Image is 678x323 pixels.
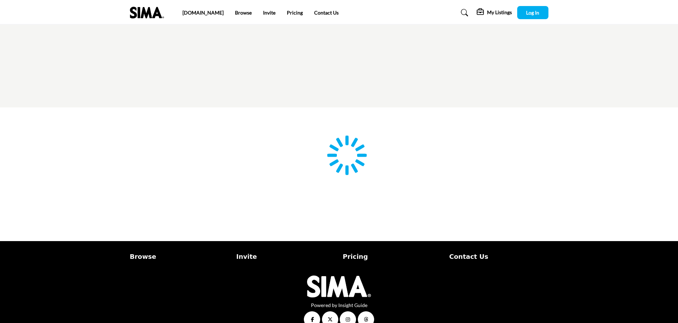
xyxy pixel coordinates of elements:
div: My Listings [477,9,512,17]
a: Browse [130,252,229,261]
button: Log In [517,6,548,19]
a: Invite [236,252,335,261]
a: Powered by Insight Guide [311,302,367,308]
img: Site Logo [130,7,168,18]
a: Contact Us [314,10,339,16]
a: Invite [263,10,275,16]
a: Browse [235,10,252,16]
a: Pricing [343,252,442,261]
a: Contact Us [449,252,548,261]
a: Pricing [287,10,303,16]
img: No Site Logo [307,275,371,297]
a: Search [454,7,473,18]
span: Log In [526,10,539,16]
h5: My Listings [487,9,512,16]
a: [DOMAIN_NAME] [182,10,224,16]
